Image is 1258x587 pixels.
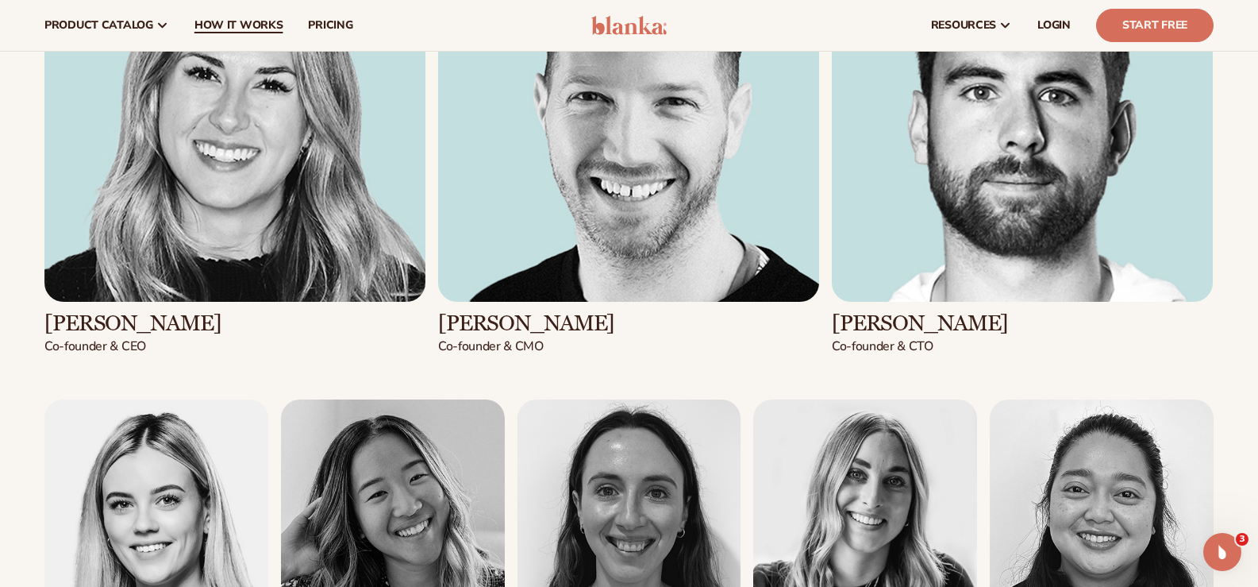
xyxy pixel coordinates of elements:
[438,338,819,355] p: Co-founder & CMO
[931,19,996,32] span: resources
[1096,9,1214,42] a: Start Free
[591,16,667,35] img: logo
[44,338,425,355] p: Co-founder & CEO
[832,311,1213,336] h3: [PERSON_NAME]
[44,311,425,336] h3: [PERSON_NAME]
[194,19,283,32] span: How It Works
[308,19,352,32] span: pricing
[1236,533,1248,546] span: 3
[44,19,153,32] span: product catalog
[832,338,1213,355] p: Co-founder & CTO
[438,311,819,336] h3: [PERSON_NAME]
[1037,19,1071,32] span: LOGIN
[1203,533,1241,571] iframe: Intercom live chat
